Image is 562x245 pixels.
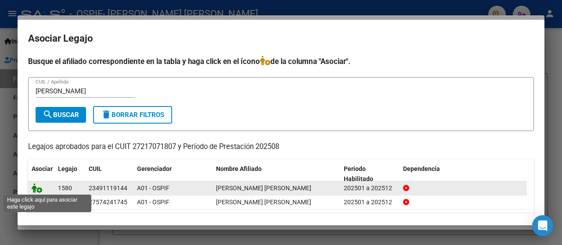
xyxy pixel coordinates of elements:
h4: Busque el afiliado correspondiente en la tabla y haga click en el ícono de la columna "Asociar". [28,56,534,67]
span: Nombre Afiliado [216,165,262,172]
button: Buscar [36,107,86,123]
datatable-header-cell: Gerenciador [133,160,213,188]
span: Dependencia [403,165,440,172]
span: Borrar Filtros [101,111,164,119]
span: Asociar [32,165,53,172]
span: AGUIRRE GUADALUPE MILAGROS [216,185,311,192]
div: 202501 a 202512 [344,197,396,207]
span: Buscar [43,111,79,119]
datatable-header-cell: Periodo Habilitado [340,160,400,188]
span: ISAGUIRRE EMMA RENATA [216,199,311,206]
span: A01 - OSPIF [137,185,169,192]
span: Periodo Habilitado [344,165,373,182]
span: CUIL [89,165,102,172]
span: 1491 [58,199,72,206]
div: Open Intercom Messenger [532,215,553,236]
datatable-header-cell: Nombre Afiliado [213,160,340,188]
span: Gerenciador [137,165,172,172]
p: Legajos aprobados para el CUIT 27217071807 y Período de Prestación 202508 [28,142,534,153]
span: 1580 [58,185,72,192]
button: Borrar Filtros [93,106,172,124]
datatable-header-cell: Dependencia [400,160,527,188]
h2: Asociar Legajo [28,30,534,47]
mat-icon: search [43,109,53,120]
span: Legajo [58,165,77,172]
div: 23491119144 [89,183,127,193]
mat-icon: delete [101,109,112,120]
div: 2 registros [28,213,534,235]
datatable-header-cell: Legajo [54,160,85,188]
span: A01 - OSPIF [137,199,169,206]
datatable-header-cell: Asociar [28,160,54,188]
datatable-header-cell: CUIL [85,160,133,188]
div: 27574241745 [89,197,127,207]
div: 202501 a 202512 [344,183,396,193]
